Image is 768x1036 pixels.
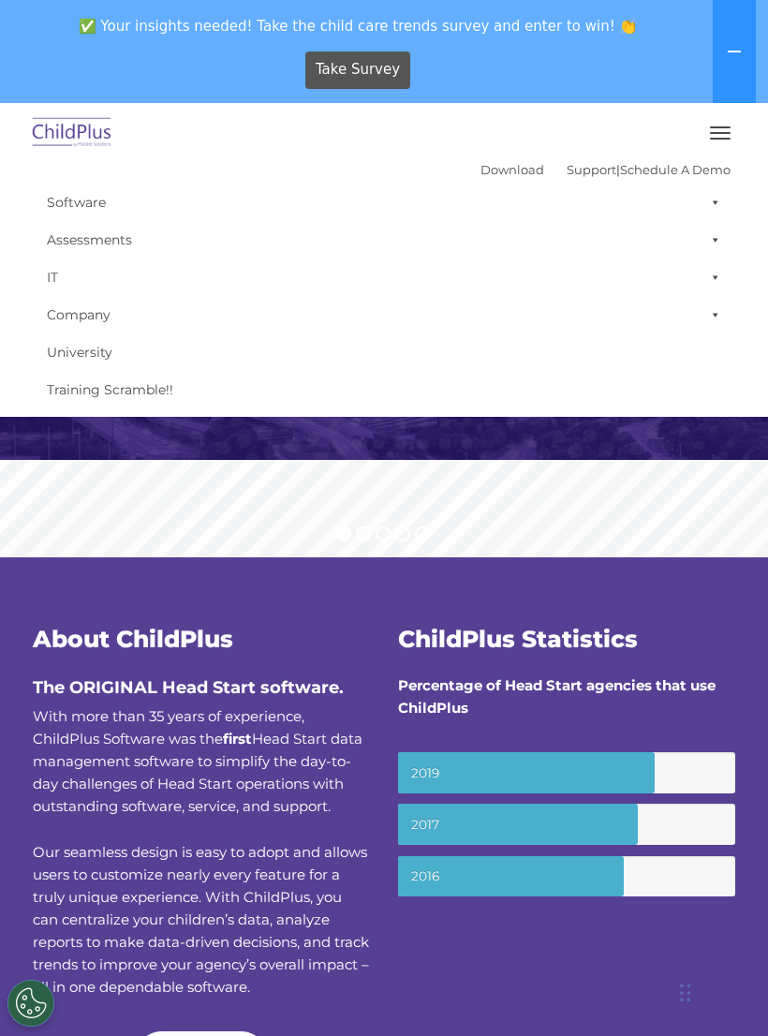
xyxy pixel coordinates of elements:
iframe: Chat Widget [452,834,768,1036]
small: 2016 [398,856,735,897]
strong: Percentage of Head Start agencies that use ChildPlus [398,676,716,717]
font: | [480,162,731,177]
a: IT [37,259,731,296]
div: Drag [680,965,691,1021]
a: Training Scramble!! [37,371,731,408]
a: Assessments [37,221,731,259]
button: Cookies Settings [7,980,54,1027]
span: The ORIGINAL Head Start software. [33,677,344,698]
small: 2019 [398,752,735,793]
span: With more than 35 years of experience, ChildPlus Software was the Head Start data management soft... [33,707,362,815]
small: 2017 [398,804,735,845]
b: first [223,730,252,747]
img: ChildPlus by Procare Solutions [28,111,116,155]
span: About ChildPlus [33,625,233,653]
span: ✅ Your insights needed! Take the child care trends survey and enter to win! 👏 [7,7,709,44]
span: Take Survey [316,53,400,86]
span: ChildPlus Statistics [398,625,638,653]
a: Schedule A Demo [620,162,731,177]
a: Take Survey [305,52,411,89]
span: Our seamless design is easy to adopt and allows users to customize nearly every feature for a tru... [33,843,369,996]
a: University [37,333,731,371]
a: Company [37,296,731,333]
a: Software [37,184,731,221]
a: Support [567,162,616,177]
a: Download [480,162,544,177]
